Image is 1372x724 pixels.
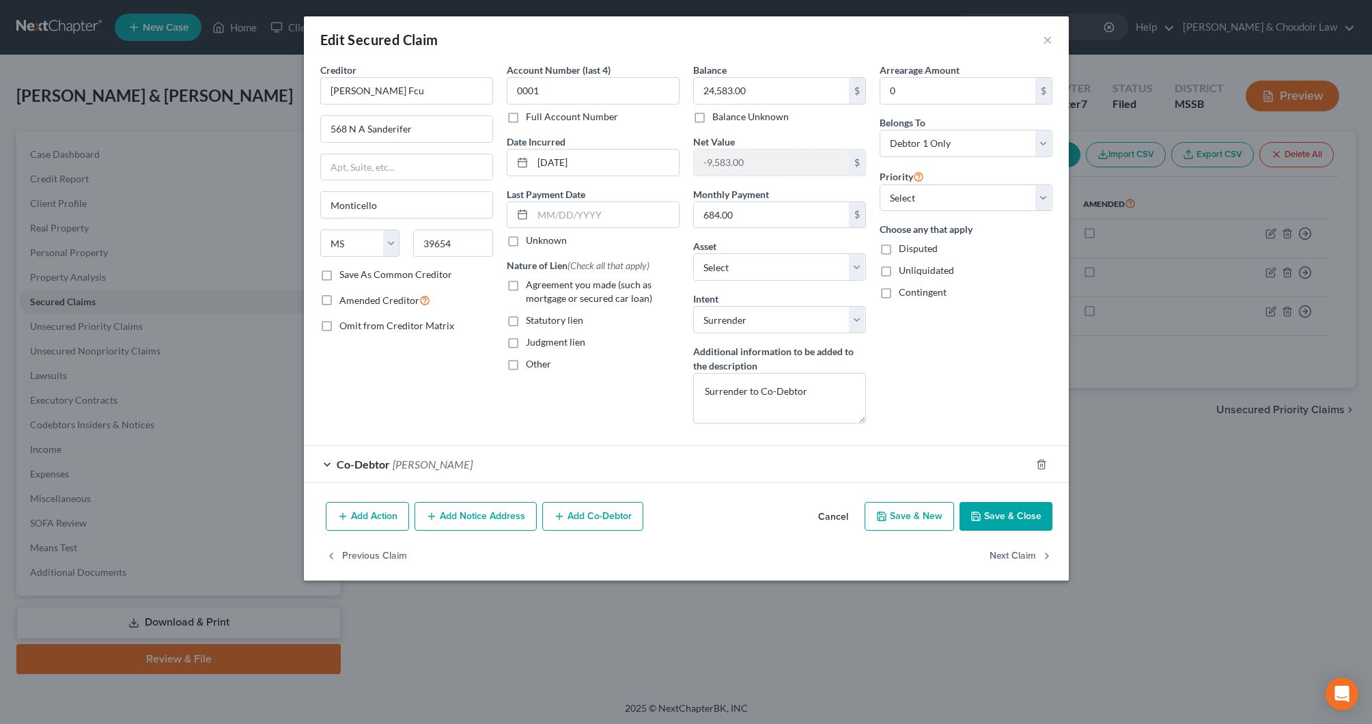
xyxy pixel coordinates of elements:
label: Additional information to be added to the description [693,344,866,373]
span: Co-Debtor [337,458,390,471]
span: Omit from Creditor Matrix [339,320,454,331]
label: Full Account Number [526,110,618,124]
button: Save & Close [960,502,1052,531]
label: Priority [880,168,924,184]
input: 0.00 [880,78,1035,104]
label: Intent [693,292,718,306]
label: Balance Unknown [712,110,789,124]
button: Add Notice Address [415,502,537,531]
button: Previous Claim [326,542,407,570]
span: Belongs To [880,117,925,128]
button: Next Claim [990,542,1052,570]
span: Other [526,358,551,370]
input: Enter zip... [413,229,493,257]
button: Cancel [807,503,859,531]
span: Creditor [320,64,356,76]
button: Add Action [326,502,409,531]
label: Unknown [526,234,567,247]
label: Arrearage Amount [880,63,960,77]
label: Save As Common Creditor [339,268,452,281]
label: Account Number (last 4) [507,63,611,77]
span: Unliquidated [899,264,954,276]
input: Enter address... [321,116,492,142]
input: 0.00 [694,202,849,228]
button: × [1043,31,1052,48]
input: MM/DD/YYYY [533,150,679,176]
span: Agreement you made (such as mortgage or secured car loan) [526,279,652,304]
div: $ [849,150,865,176]
span: Statutory lien [526,314,583,326]
input: Search creditor by name... [320,77,493,105]
span: [PERSON_NAME] [393,458,473,471]
label: Net Value [693,135,735,149]
input: Apt, Suite, etc... [321,154,492,180]
span: Amended Creditor [339,294,419,306]
div: Open Intercom Messenger [1326,678,1358,710]
div: $ [849,202,865,228]
label: Balance [693,63,727,77]
span: Disputed [899,242,938,254]
div: $ [849,78,865,104]
label: Choose any that apply [880,222,1052,236]
label: Nature of Lien [507,258,649,273]
div: Edit Secured Claim [320,30,438,49]
div: $ [1035,78,1052,104]
span: Asset [693,240,716,252]
span: Contingent [899,286,947,298]
span: (Check all that apply) [568,260,649,271]
span: Judgment lien [526,336,585,348]
label: Monthly Payment [693,187,769,201]
label: Last Payment Date [507,187,585,201]
input: 0.00 [694,150,849,176]
label: Date Incurred [507,135,565,149]
input: Enter city... [321,192,492,218]
button: Add Co-Debtor [542,502,643,531]
input: MM/DD/YYYY [533,202,679,228]
button: Save & New [865,502,954,531]
input: 0.00 [694,78,849,104]
input: XXXX [507,77,680,105]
